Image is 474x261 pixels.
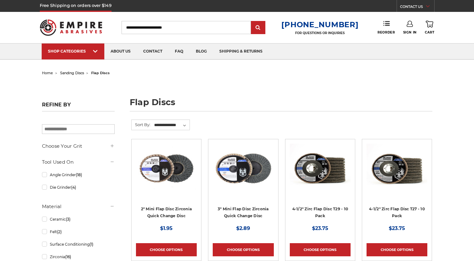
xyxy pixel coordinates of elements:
a: Choose Options [213,243,273,256]
span: Reorder [378,30,395,34]
a: shipping & returns [213,43,269,59]
span: Cart [425,30,434,34]
img: Black Hawk Abrasives 2-inch Zirconia Flap Disc with 60 Grit Zirconia for Smooth Finishing [136,144,197,194]
span: (2) [57,229,62,234]
span: $1.95 [160,225,173,231]
h5: Refine by [42,102,115,111]
input: Submit [252,22,264,34]
a: Black Hawk 4-1/2" x 7/8" Flap Disc Type 27 - 10 Pack [367,144,427,224]
span: (3) [66,217,70,222]
img: 4.5" Black Hawk Zirconia Flap Disc 10 Pack [290,144,351,194]
img: Black Hawk 4-1/2" x 7/8" Flap Disc Type 27 - 10 Pack [367,144,427,194]
a: Cart [425,21,434,34]
span: $23.75 [312,225,328,231]
a: Surface Conditioning [42,239,115,250]
a: blog [190,43,213,59]
h5: Choose Your Grit [42,142,115,150]
span: $23.75 [389,225,405,231]
a: Ceramic [42,214,115,225]
a: about us [104,43,137,59]
select: Sort By: [153,120,190,130]
a: contact [137,43,169,59]
a: faq [169,43,190,59]
a: sanding discs [60,71,84,75]
span: (4) [71,185,76,190]
a: Choose Options [290,243,351,256]
a: Black Hawk Abrasives 2-inch Zirconia Flap Disc with 60 Grit Zirconia for Smooth Finishing [136,144,197,224]
span: Sign In [403,30,417,34]
img: Empire Abrasives [40,15,102,40]
span: $2.89 [236,225,250,231]
span: (16) [65,254,71,259]
h5: Tool Used On [42,158,115,166]
a: Die Grinder [42,182,115,193]
span: (18) [76,172,82,177]
span: flap discs [91,71,110,75]
a: 4.5" Black Hawk Zirconia Flap Disc 10 Pack [290,144,351,224]
a: [PHONE_NUMBER] [281,20,358,29]
a: Choose Options [367,243,427,256]
a: BHA 3" Quick Change 60 Grit Flap Disc for Fine Grinding and Finishing [213,144,273,224]
a: Felt [42,226,115,237]
h1: flap discs [130,98,432,111]
a: Choose Options [136,243,197,256]
img: BHA 3" Quick Change 60 Grit Flap Disc for Fine Grinding and Finishing [213,144,273,194]
div: SHOP CATEGORIES [48,49,98,54]
a: CONTACT US [400,3,434,12]
h5: Material [42,203,115,210]
p: FOR QUESTIONS OR INQUIRIES [281,31,358,35]
a: Angle Grinder [42,169,115,180]
label: Sort By: [132,120,150,129]
a: home [42,71,53,75]
a: Reorder [378,21,395,34]
span: (1) [90,242,93,247]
